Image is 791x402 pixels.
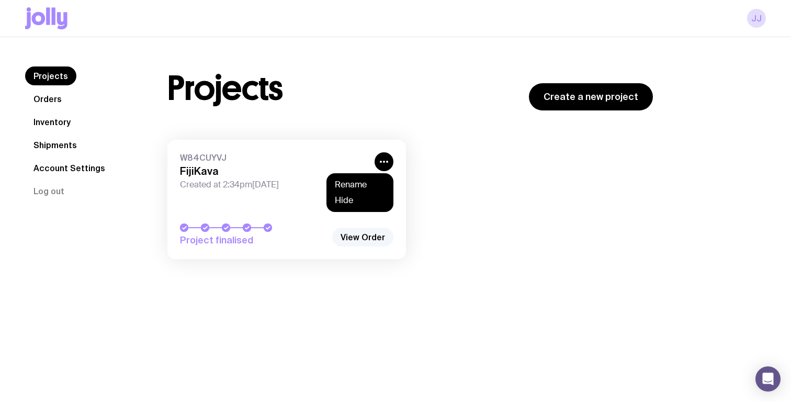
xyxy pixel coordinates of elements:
h1: Projects [167,72,283,105]
h3: FijiKava [180,165,368,177]
a: Shipments [25,136,85,154]
a: JJ [747,9,766,28]
a: View Order [332,228,393,247]
a: Account Settings [25,159,114,177]
span: Project finalised [180,234,326,247]
span: Created at 2:34pm[DATE] [180,180,368,190]
a: Create a new project [529,83,653,110]
button: Rename [335,180,385,190]
a: Orders [25,90,70,108]
a: Projects [25,66,76,85]
span: W84CUYVJ [180,152,368,163]
a: W84CUYVJFijiKavaCreated at 2:34pm[DATE]Project finalised [167,140,406,259]
button: Log out [25,182,73,200]
a: Inventory [25,113,79,131]
div: Open Intercom Messenger [755,366,781,392]
button: Hide [335,195,385,206]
